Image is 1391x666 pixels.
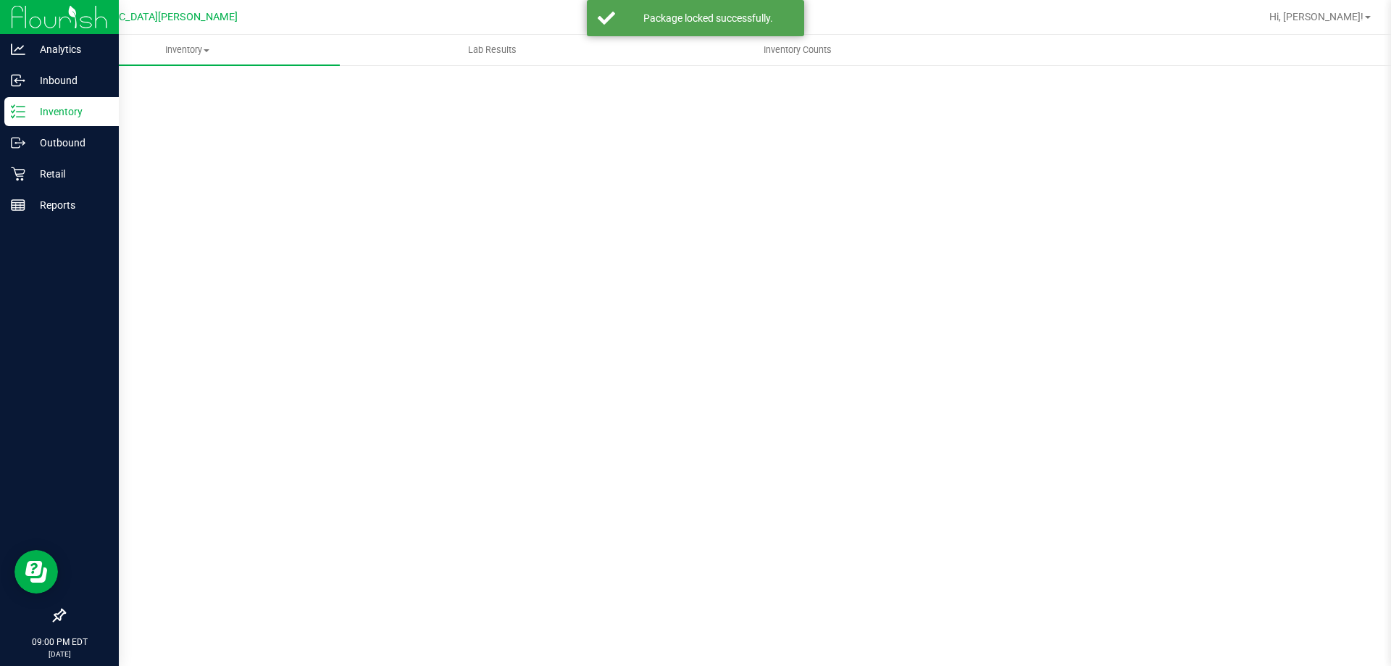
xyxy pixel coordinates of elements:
inline-svg: Retail [11,167,25,181]
inline-svg: Analytics [11,42,25,57]
p: Inbound [25,72,112,89]
span: [GEOGRAPHIC_DATA][PERSON_NAME] [59,11,238,23]
p: Reports [25,196,112,214]
p: 09:00 PM EDT [7,636,112,649]
a: Lab Results [340,35,645,65]
p: Retail [25,165,112,183]
inline-svg: Inbound [11,73,25,88]
div: Package locked successfully. [623,11,793,25]
inline-svg: Outbound [11,136,25,150]
p: Analytics [25,41,112,58]
span: Lab Results [448,43,536,57]
inline-svg: Reports [11,198,25,212]
p: Outbound [25,134,112,151]
a: Inventory Counts [645,35,950,65]
p: Inventory [25,103,112,120]
iframe: Resource center [14,550,58,594]
span: Inventory [35,43,340,57]
span: Inventory Counts [744,43,851,57]
span: Hi, [PERSON_NAME]! [1269,11,1363,22]
inline-svg: Inventory [11,104,25,119]
a: Inventory [35,35,340,65]
p: [DATE] [7,649,112,659]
